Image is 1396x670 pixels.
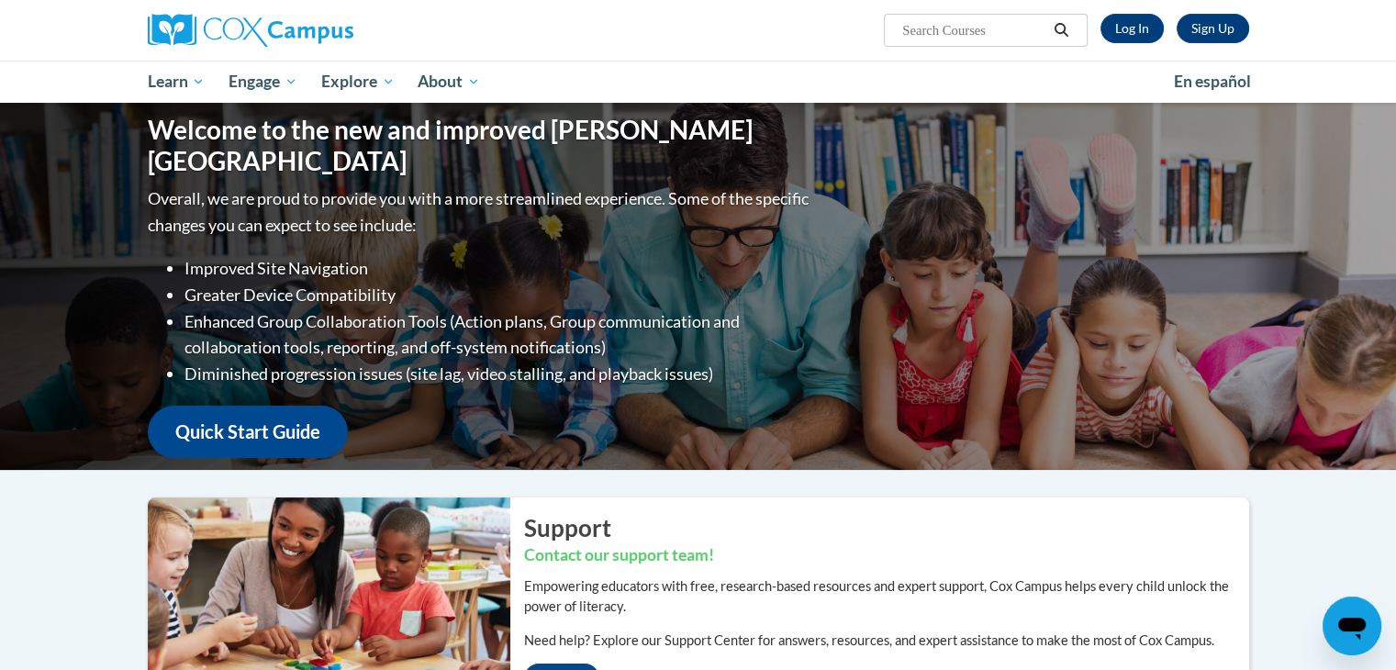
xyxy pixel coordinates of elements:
p: Overall, we are proud to provide you with a more streamlined experience. Some of the specific cha... [148,185,813,239]
a: En español [1162,62,1263,101]
span: En español [1174,72,1251,91]
a: Register [1177,14,1249,43]
h2: Support [524,511,1249,544]
li: Enhanced Group Collaboration Tools (Action plans, Group communication and collaboration tools, re... [184,308,813,362]
li: Improved Site Navigation [184,255,813,282]
a: Cox Campus [148,14,497,47]
p: Empowering educators with free, research-based resources and expert support, Cox Campus helps eve... [524,576,1249,617]
a: Engage [217,61,309,103]
span: Learn [147,71,205,93]
h1: Welcome to the new and improved [PERSON_NAME][GEOGRAPHIC_DATA] [148,115,813,176]
a: Quick Start Guide [148,406,348,458]
span: Explore [321,71,395,93]
a: Learn [136,61,218,103]
a: About [406,61,492,103]
li: Diminished progression issues (site lag, video stalling, and playback issues) [184,361,813,387]
a: Log In [1100,14,1164,43]
div: Main menu [120,61,1277,103]
span: Engage [229,71,297,93]
button: Search [1047,19,1075,41]
input: Search Courses [900,19,1047,41]
iframe: Button to launch messaging window [1323,597,1381,655]
span: About [418,71,480,93]
img: Cox Campus [148,14,353,47]
li: Greater Device Compatibility [184,282,813,308]
h3: Contact our support team! [524,544,1249,567]
a: Explore [309,61,407,103]
p: Need help? Explore our Support Center for answers, resources, and expert assistance to make the m... [524,631,1249,651]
